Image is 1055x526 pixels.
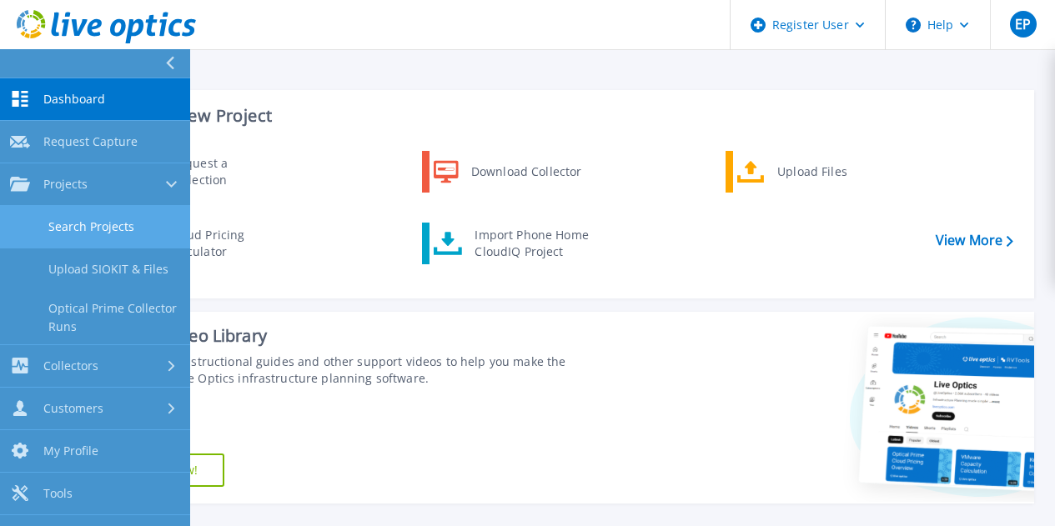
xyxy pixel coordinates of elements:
span: My Profile [43,443,98,458]
h3: Start a New Project [118,107,1012,125]
span: EP [1015,18,1031,31]
div: Request a Collection [163,155,284,188]
span: Collectors [43,358,98,373]
div: Find tutorials, instructional guides and other support videos to help you make the most of your L... [98,353,593,387]
a: Request a Collection [118,151,289,193]
div: Upload Files [769,155,892,188]
a: Cloud Pricing Calculator [118,223,289,264]
span: Customers [43,401,103,416]
a: Download Collector [422,151,593,193]
div: Download Collector [463,155,589,188]
span: Tools [43,486,73,501]
span: Projects [43,177,88,192]
span: Dashboard [43,92,105,107]
div: Import Phone Home CloudIQ Project [466,227,596,260]
div: Support Video Library [98,325,593,347]
span: Request Capture [43,134,138,149]
a: Upload Files [726,151,897,193]
a: View More [936,233,1013,248]
div: Cloud Pricing Calculator [161,227,284,260]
